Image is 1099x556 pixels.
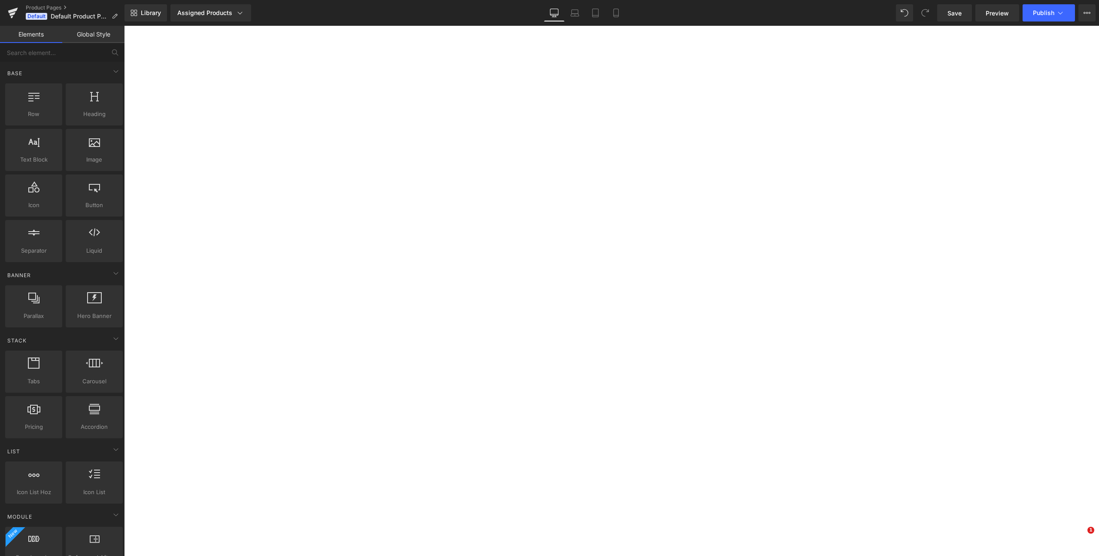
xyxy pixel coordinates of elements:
span: Tabs [8,377,60,386]
span: Icon List [68,488,120,497]
a: Desktop [544,4,565,21]
span: Save [947,9,962,18]
span: 1 [1087,527,1094,534]
span: Heading [68,110,120,119]
span: Preview [986,9,1009,18]
span: Default [26,13,47,20]
span: Parallax [8,312,60,321]
span: Image [68,155,120,164]
button: Publish [1023,4,1075,21]
span: Pricing [8,422,60,431]
button: Redo [917,4,934,21]
a: Mobile [606,4,626,21]
a: Tablet [585,4,606,21]
span: Default Product Page - Launch Summer 2025 [51,13,108,20]
span: Icon [8,201,60,210]
a: Product Pages [26,4,124,11]
a: Preview [975,4,1019,21]
span: Row [8,110,60,119]
button: More [1078,4,1096,21]
span: Separator [8,246,60,255]
span: Base [6,69,23,77]
span: Module [6,513,33,521]
span: Carousel [68,377,120,386]
a: New Library [124,4,167,21]
span: Banner [6,271,32,279]
span: Stack [6,336,27,345]
span: Publish [1033,9,1054,16]
span: Text Block [8,155,60,164]
iframe: Intercom live chat [1070,527,1090,547]
span: Hero Banner [68,312,120,321]
a: Global Style [62,26,124,43]
div: Assigned Products [177,9,244,17]
button: Undo [896,4,913,21]
a: Laptop [565,4,585,21]
span: Icon List Hoz [8,488,60,497]
span: Liquid [68,246,120,255]
span: Library [141,9,161,17]
span: List [6,447,21,455]
span: Button [68,201,120,210]
span: Accordion [68,422,120,431]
